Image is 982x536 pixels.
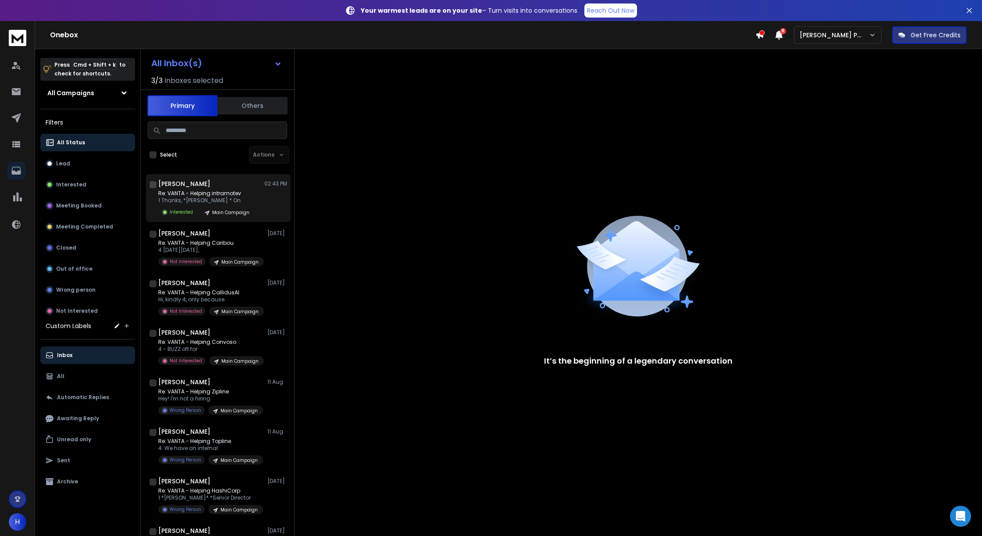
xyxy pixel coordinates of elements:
p: 4 - BUZZ off for [158,346,263,353]
strong: Your warmest leads are on your site [361,6,482,15]
button: Awaiting Reply [40,410,135,427]
p: Main Campaign [212,209,249,216]
p: [DATE] [267,279,287,286]
p: Get Free Credits [911,31,961,39]
p: Reach Out Now [587,6,634,15]
img: logo [9,30,26,46]
p: Re: VANTA - Helping CallidusAI [158,289,263,296]
p: It’s the beginning of a legendary conversation [544,355,733,367]
button: Interested [40,176,135,193]
p: Interested [56,181,86,188]
h1: [PERSON_NAME] [158,477,210,486]
h1: [PERSON_NAME] [158,328,210,337]
p: Awaiting Reply [57,415,99,422]
button: Meeting Completed [40,218,135,236]
p: Not Interested [56,307,98,314]
button: Automatic Replies [40,389,135,406]
div: Open Intercom Messenger [950,506,971,527]
p: All [57,373,64,380]
button: Meeting Booked [40,197,135,214]
p: Re: VANTA - Helping Convoso [158,339,263,346]
button: Inbox [40,347,135,364]
p: Automatic Replies [57,394,109,401]
button: Primary [147,95,217,116]
p: Re: VANTA - Helping HashiCorp [158,487,263,494]
button: Sent [40,452,135,469]
p: Wrong person [56,286,96,293]
p: 1 Thanks, *[PERSON_NAME] * On [158,197,255,204]
p: Main Campaign [221,507,258,513]
p: Lead [56,160,70,167]
h1: All Campaigns [47,89,94,97]
h3: Filters [40,116,135,129]
button: All Inbox(s) [144,54,289,72]
button: Closed [40,239,135,257]
p: Main Campaign [221,308,259,315]
p: [DATE] [267,527,287,534]
p: 11 Aug [267,428,287,435]
p: 11 Aug [267,379,287,386]
p: All Status [57,139,85,146]
p: 4 [DATE][DATE], [158,247,263,254]
button: All Status [40,134,135,151]
h1: [PERSON_NAME] [158,279,210,287]
p: Archive [57,478,78,485]
h1: [PERSON_NAME] [158,229,210,238]
p: Sent [57,457,70,464]
p: Not Interested [170,308,202,314]
p: [DATE] [267,329,287,336]
span: 8 [780,28,786,34]
p: Main Campaign [221,457,258,464]
p: Wrong Person [170,407,201,414]
p: Hi, kindly 4, only because [158,296,263,303]
p: 02:43 PM [264,180,287,187]
p: Re: VANTA - Helping Caribou [158,239,263,247]
h3: Custom Labels [46,322,91,330]
p: – Turn visits into conversations [361,6,577,15]
button: H [9,513,26,531]
p: 4. We have an internal [158,445,263,452]
p: Hey! I'm not a hiring [158,395,263,402]
button: Archive [40,473,135,490]
p: Not Interested [170,357,202,364]
h1: Onebox [50,30,755,40]
p: Interested [170,209,193,215]
button: Wrong person [40,281,135,299]
p: [PERSON_NAME] Partners [800,31,869,39]
button: All [40,368,135,385]
button: Lead [40,155,135,172]
span: 3 / 3 [151,75,163,86]
button: Not Interested [40,302,135,320]
p: Main Campaign [221,259,259,265]
p: Meeting Completed [56,223,113,230]
button: Others [217,96,288,115]
button: Unread only [40,431,135,448]
p: Re: VANTA - Helping Zipline [158,388,263,395]
span: Cmd + Shift + k [72,60,117,70]
p: Meeting Booked [56,202,102,209]
p: Press to check for shortcuts. [54,61,125,78]
p: Main Campaign [221,358,259,364]
p: Not Interested [170,258,202,265]
p: Inbox [57,352,72,359]
p: Re: VANTA - Helping intramotev [158,190,255,197]
p: Main Campaign [221,407,258,414]
button: Get Free Credits [892,26,967,44]
p: Wrong Person [170,506,201,513]
p: [DATE] [267,230,287,237]
p: Re: VANTA - Helping Topline [158,438,263,445]
button: All Campaigns [40,84,135,102]
p: 1 *[PERSON_NAME]* *Senior Director [158,494,263,501]
button: Out of office [40,260,135,278]
p: [DATE] [267,478,287,485]
h1: [PERSON_NAME] [158,378,210,386]
h1: [PERSON_NAME] [158,526,210,535]
h3: Inboxes selected [164,75,223,86]
p: Out of office [56,265,93,272]
p: Wrong Person [170,457,201,463]
a: Reach Out Now [584,4,637,18]
label: Select [160,151,177,158]
h1: [PERSON_NAME] [158,179,210,188]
